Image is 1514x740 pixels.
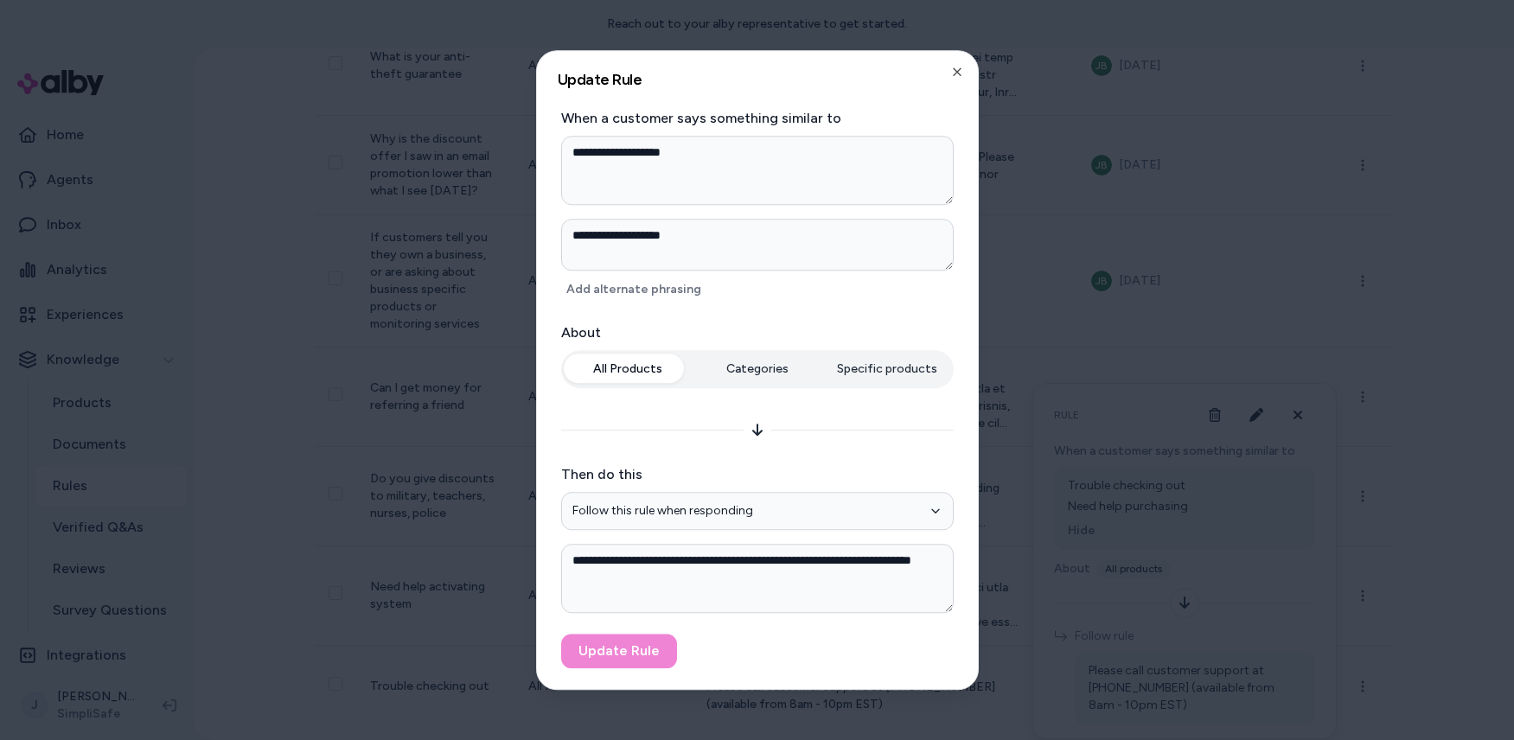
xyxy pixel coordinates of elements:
button: All Products [565,354,691,385]
label: When a customer says something similar to [561,108,954,129]
label: About [561,322,954,343]
button: Specific products [824,354,950,385]
button: Categories [694,354,821,385]
button: Add alternate phrasing [561,277,706,302]
h2: Update Rule [558,72,957,87]
label: Then do this [561,464,954,485]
